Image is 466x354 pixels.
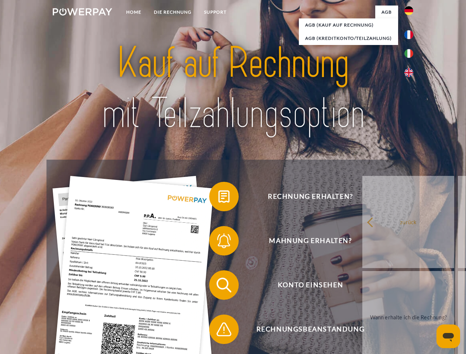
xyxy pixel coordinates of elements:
img: fr [404,30,413,39]
a: AGB (Kreditkonto/Teilzahlung) [299,32,398,45]
img: qb_warning.svg [215,320,233,339]
a: SUPPORT [198,6,233,19]
img: qb_bill.svg [215,187,233,206]
img: qb_search.svg [215,276,233,294]
img: en [404,68,413,77]
span: Rechnung erhalten? [220,182,401,211]
img: qb_bell.svg [215,232,233,250]
img: logo-powerpay-white.svg [53,8,112,15]
iframe: Schaltfläche zum Öffnen des Messaging-Fensters [436,324,460,348]
img: de [404,6,413,15]
span: Rechnungsbeanstandung [220,315,401,344]
div: zurück [367,217,450,227]
span: Konto einsehen [220,270,401,300]
a: agb [375,6,398,19]
span: Mahnung erhalten? [220,226,401,256]
button: Rechnung erhalten? [209,182,401,211]
img: title-powerpay_de.svg [70,35,396,141]
a: AGB (Kauf auf Rechnung) [299,18,398,32]
a: DIE RECHNUNG [148,6,198,19]
div: Wann erhalte ich die Rechnung? [367,312,450,322]
img: it [404,49,413,58]
button: Rechnungsbeanstandung [209,315,401,344]
a: Home [120,6,148,19]
button: Konto einsehen [209,270,401,300]
button: Mahnung erhalten? [209,226,401,256]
